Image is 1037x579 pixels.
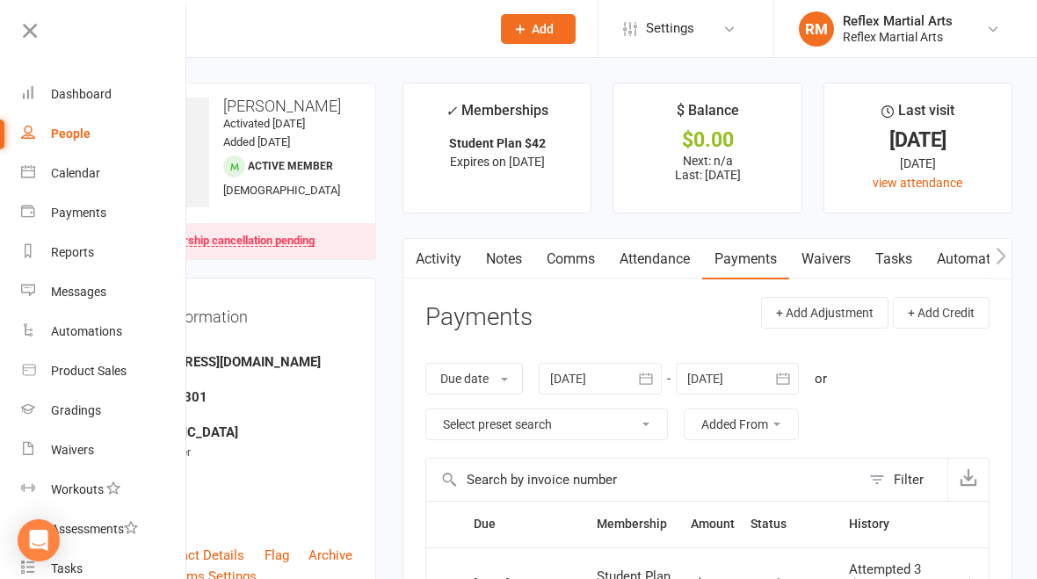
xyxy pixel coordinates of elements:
[111,496,352,511] strong: [DATE]
[111,409,352,426] div: Address
[425,304,533,331] h3: Payments
[684,409,799,440] button: Added From
[425,363,523,394] button: Due date
[21,75,187,114] a: Dashboard
[843,13,953,29] div: Reflex Martial Arts
[683,502,743,546] th: Amount
[51,206,106,220] div: Payments
[111,481,352,497] div: Date of Birth
[21,233,187,272] a: Reports
[789,239,863,279] a: Waivers
[677,99,739,131] div: $ Balance
[21,114,187,154] a: People
[111,389,352,405] strong: (042) 375-5301
[840,154,996,173] div: [DATE]
[111,516,352,532] div: Location
[893,297,990,329] button: + Add Credit
[815,368,827,389] div: or
[21,351,187,391] a: Product Sales
[449,136,546,150] strong: Student Plan $42
[702,239,789,279] a: Payments
[99,98,361,115] h3: [PERSON_NAME]
[111,445,352,461] div: Member Number
[629,154,785,182] p: Next: n/a Last: [DATE]
[646,9,694,48] span: Settings
[51,245,94,259] div: Reports
[51,166,100,180] div: Calendar
[446,103,457,119] i: ✓
[840,131,996,149] div: [DATE]
[925,239,1029,279] a: Automations
[426,459,860,501] input: Search by invoice number
[51,324,122,338] div: Automations
[108,301,352,326] h3: Contact information
[589,502,683,546] th: Membership
[51,443,94,457] div: Waivers
[105,17,478,41] input: Search...
[51,482,104,496] div: Workouts
[21,391,187,431] a: Gradings
[18,519,60,561] div: Open Intercom Messenger
[51,127,91,141] div: People
[111,424,352,440] strong: [GEOGRAPHIC_DATA]
[21,470,187,510] a: Workouts
[21,193,187,233] a: Payments
[532,22,554,36] span: Add
[860,459,947,501] button: Filter
[761,297,888,329] button: + Add Adjustment
[223,184,340,197] span: [DEMOGRAPHIC_DATA]
[51,364,127,378] div: Product Sales
[629,131,785,149] div: $0.00
[111,460,352,476] strong: -
[51,87,112,101] div: Dashboard
[446,99,548,132] div: Memberships
[51,403,101,417] div: Gradings
[450,155,545,169] span: Expires on [DATE]
[743,502,841,546] th: Status
[799,11,834,47] div: RM
[111,374,352,391] div: Mobile Number
[146,235,315,247] div: Membership cancellation pending
[21,154,187,193] a: Calendar
[403,239,474,279] a: Activity
[873,176,962,190] a: view attendance
[265,545,289,566] a: Flag
[223,117,305,130] time: Activated [DATE]
[863,239,925,279] a: Tasks
[474,239,534,279] a: Notes
[21,312,187,351] a: Automations
[248,160,333,172] span: Active member
[466,502,589,546] th: Due
[501,14,576,44] button: Add
[51,285,106,299] div: Messages
[21,510,187,549] a: Assessments
[21,272,187,312] a: Messages
[111,339,352,356] div: Email
[51,522,138,536] div: Assessments
[607,239,702,279] a: Attendance
[308,545,352,566] a: Archive
[843,29,953,45] div: Reflex Martial Arts
[51,561,83,575] div: Tasks
[111,354,352,370] strong: [EMAIL_ADDRESS][DOMAIN_NAME]
[534,239,607,279] a: Comms
[881,99,954,131] div: Last visit
[223,135,290,148] time: Added [DATE]
[841,502,952,546] th: History
[894,469,924,490] div: Filter
[21,431,187,470] a: Waivers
